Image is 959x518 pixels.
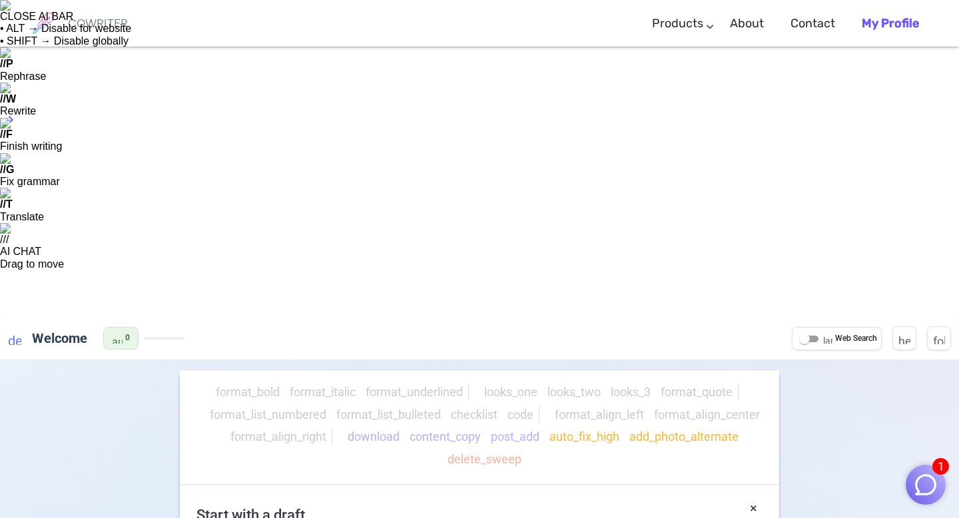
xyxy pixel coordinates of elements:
[547,385,601,399] span: looks_two
[933,332,945,344] span: folder
[507,407,533,421] span: code
[451,407,497,421] span: checklist
[348,429,400,443] span: download
[927,326,951,350] button: Manage Documents
[484,385,537,399] span: looks_one
[835,332,877,346] span: Web Search
[661,385,733,399] span: format_quote
[491,429,539,443] span: post_add
[27,325,93,352] h6: Click to edit title
[906,465,946,505] button: 1
[112,333,123,344] span: auto_awesome
[629,429,739,443] span: add_photo_alternate
[654,407,760,421] span: format_align_center
[290,385,356,399] span: format_italic
[366,385,463,399] span: format_underlined
[210,407,326,421] span: format_list_numbered
[410,429,481,443] span: content_copy
[448,452,521,466] span: delete_sweep
[8,332,21,345] span: description
[932,458,949,475] span: 1
[125,332,130,345] span: 0
[230,429,326,443] span: format_align_right
[216,385,280,399] span: format_bold
[898,332,910,344] span: help_outline
[336,407,441,421] span: format_list_bulleted
[913,472,938,497] img: Close chat
[611,385,651,399] span: looks_3
[750,499,757,518] button: ×
[823,334,832,344] span: language
[555,407,644,421] span: format_align_left
[892,326,916,350] button: Help & Shortcuts
[549,429,619,443] span: auto_fix_high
